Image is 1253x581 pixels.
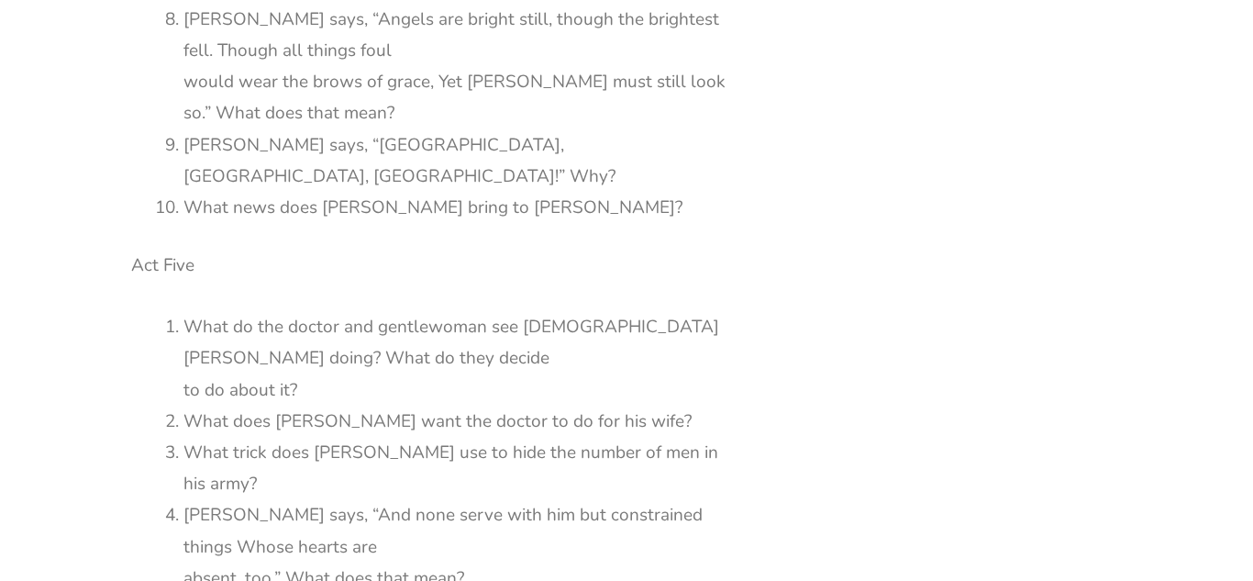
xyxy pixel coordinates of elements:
li: [PERSON_NAME] says, “Angels are bright still, though the brightest fell. Though all things foul w... [183,4,727,129]
li: What do the doctor and gentlewoman see [DEMOGRAPHIC_DATA] [PERSON_NAME] doing? What do they decid... [183,311,727,406]
li: What does [PERSON_NAME] want the doctor to do for his wife? [183,406,727,437]
iframe: Chat Widget [948,374,1253,581]
li: What trick does [PERSON_NAME] use to hide the number of men in his army? [183,437,727,499]
p: Act Five [131,250,727,281]
li: [PERSON_NAME] says, “[GEOGRAPHIC_DATA], [GEOGRAPHIC_DATA], [GEOGRAPHIC_DATA]!” Why? [183,129,727,192]
li: What news does [PERSON_NAME] bring to [PERSON_NAME]? [183,192,727,223]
